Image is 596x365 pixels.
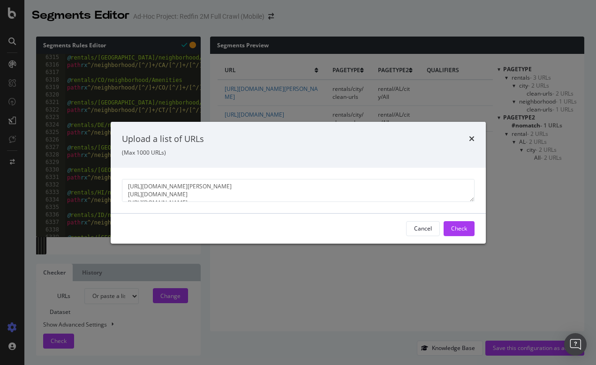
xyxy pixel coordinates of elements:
[564,333,587,356] div: Open Intercom Messenger
[122,179,475,201] textarea: [URL][DOMAIN_NAME][PERSON_NAME] [URL][DOMAIN_NAME] [URL][DOMAIN_NAME]
[122,133,204,145] div: Upload a list of URLs
[451,224,467,232] div: Check
[469,133,475,145] div: times
[414,224,432,232] div: Cancel
[444,221,475,236] button: Check
[406,221,440,236] button: Cancel
[122,149,475,156] div: (Max 1000 URLs)
[111,121,486,243] div: modal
